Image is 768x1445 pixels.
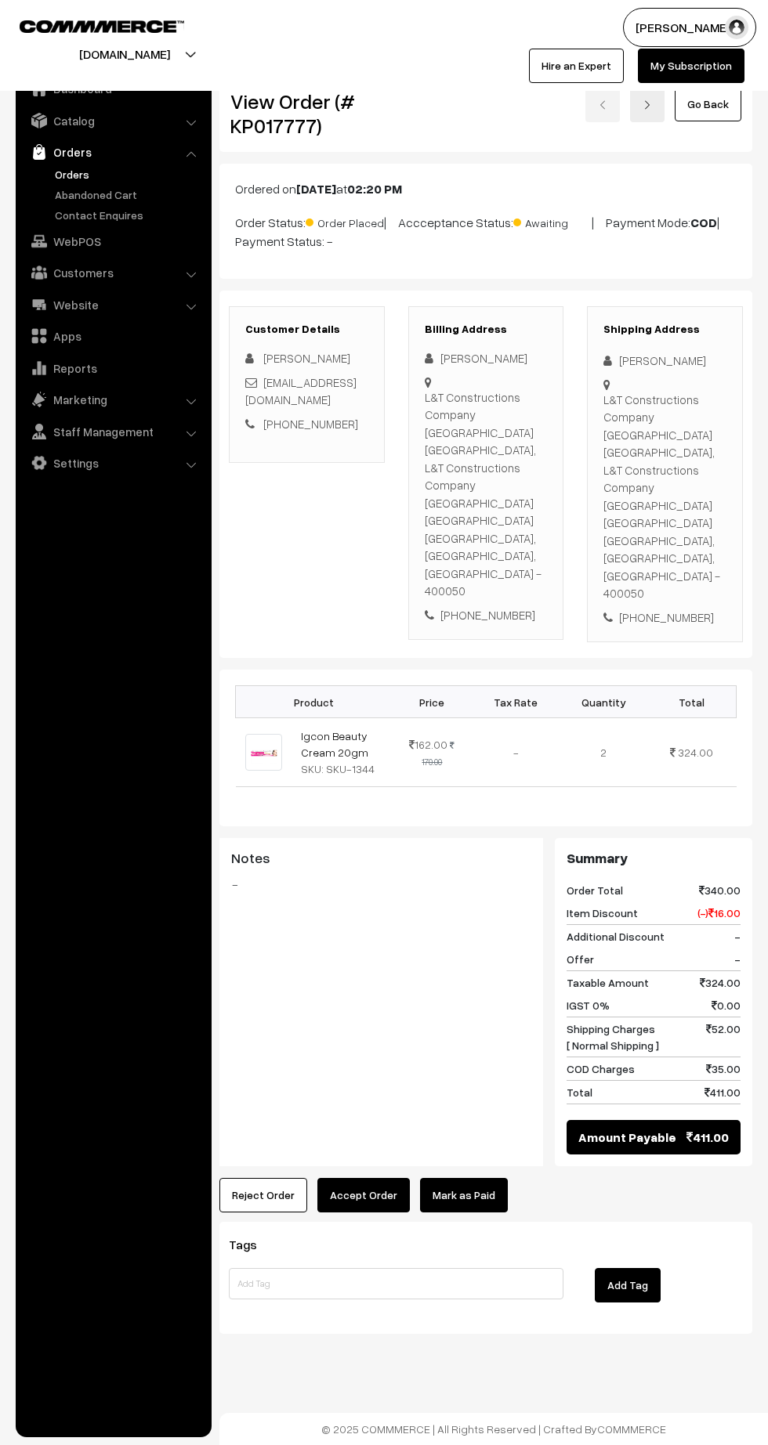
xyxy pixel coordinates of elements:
[20,258,206,287] a: Customers
[643,100,652,110] img: right-arrow.png
[699,882,741,898] span: 340.00
[472,686,560,718] th: Tax Rate
[301,760,383,777] div: SKU: SKU-1344
[567,882,623,898] span: Order Total
[231,875,531,894] blockquote: -
[229,1268,563,1299] input: Add Tag
[20,449,206,477] a: Settings
[393,686,472,718] th: Price
[603,323,726,336] h3: Shipping Address
[560,686,647,718] th: Quantity
[697,905,741,921] span: (-) 16.00
[409,738,447,751] span: 162.00
[675,87,741,121] a: Go Back
[734,928,741,945] span: -
[301,729,368,759] a: Igcon Beauty Cream 20gm
[24,34,225,74] button: [DOMAIN_NAME]
[425,323,548,336] h3: Billing Address
[317,1178,410,1212] button: Accept Order
[603,391,726,602] div: L&T Constructions Company [GEOGRAPHIC_DATA] [GEOGRAPHIC_DATA], L&T Constructions Company [GEOGRAP...
[513,211,592,231] span: Awaiting
[597,1422,666,1436] a: COMMMERCE
[706,1060,741,1077] span: 35.00
[578,1128,676,1147] span: Amount Payable
[567,974,649,991] span: Taxable Amount
[705,1084,741,1100] span: 411.00
[20,16,157,34] a: COMMMERCE
[567,850,741,867] h3: Summary
[347,181,402,197] b: 02:20 PM
[20,227,206,255] a: WebPOS
[20,107,206,135] a: Catalog
[20,291,206,319] a: Website
[567,928,665,945] span: Additional Discount
[236,686,393,718] th: Product
[706,1021,741,1053] span: 52.00
[230,89,385,138] h2: View Order (# KP017777)
[712,997,741,1013] span: 0.00
[20,354,206,382] a: Reports
[686,1128,729,1147] span: 411.00
[263,351,350,365] span: [PERSON_NAME]
[20,138,206,166] a: Orders
[51,166,206,182] a: Orders
[219,1413,768,1445] footer: © 2025 COMMMERCE | All Rights Reserved | Crafted By
[245,323,368,336] h3: Customer Details
[600,746,607,759] span: 2
[567,997,610,1013] span: IGST 0%
[51,207,206,223] a: Contact Enquires
[263,417,358,431] a: [PHONE_NUMBER]
[425,606,548,624] div: [PHONE_NUMBER]
[20,417,206,446] a: Staff Management
[51,186,206,203] a: Abandoned Cart
[420,1178,508,1212] a: Mark as Paid
[700,974,741,991] span: 324.00
[235,179,737,198] p: Ordered on at
[219,1178,307,1212] button: Reject Order
[296,181,336,197] b: [DATE]
[678,746,713,759] span: 324.00
[567,1060,635,1077] span: COD Charges
[567,951,594,967] span: Offer
[603,609,726,627] div: [PHONE_NUMBER]
[235,211,737,251] p: Order Status: | Accceptance Status: | Payment Mode: | Payment Status: -
[603,352,726,370] div: [PERSON_NAME]
[734,951,741,967] span: -
[425,349,548,367] div: [PERSON_NAME]
[623,8,756,47] button: [PERSON_NAME]
[567,905,638,921] span: Item Discount
[231,850,531,867] h3: Notes
[20,385,206,414] a: Marketing
[595,1268,661,1302] button: Add Tag
[529,49,624,83] a: Hire an Expert
[725,16,748,39] img: user
[647,686,736,718] th: Total
[245,375,357,407] a: [EMAIL_ADDRESS][DOMAIN_NAME]
[567,1021,659,1053] span: Shipping Charges [ Normal Shipping ]
[245,734,282,771] img: 1000364880.png
[20,20,184,32] img: COMMMERCE
[20,322,206,350] a: Apps
[472,718,560,787] td: -
[422,740,455,767] strike: 170.00
[425,388,548,600] div: L&T Constructions Company [GEOGRAPHIC_DATA] [GEOGRAPHIC_DATA], L&T Constructions Company [GEOGRAP...
[229,1237,276,1252] span: Tags
[690,215,717,230] b: COD
[638,49,744,83] a: My Subscription
[306,211,384,231] span: Order Placed
[567,1084,592,1100] span: Total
